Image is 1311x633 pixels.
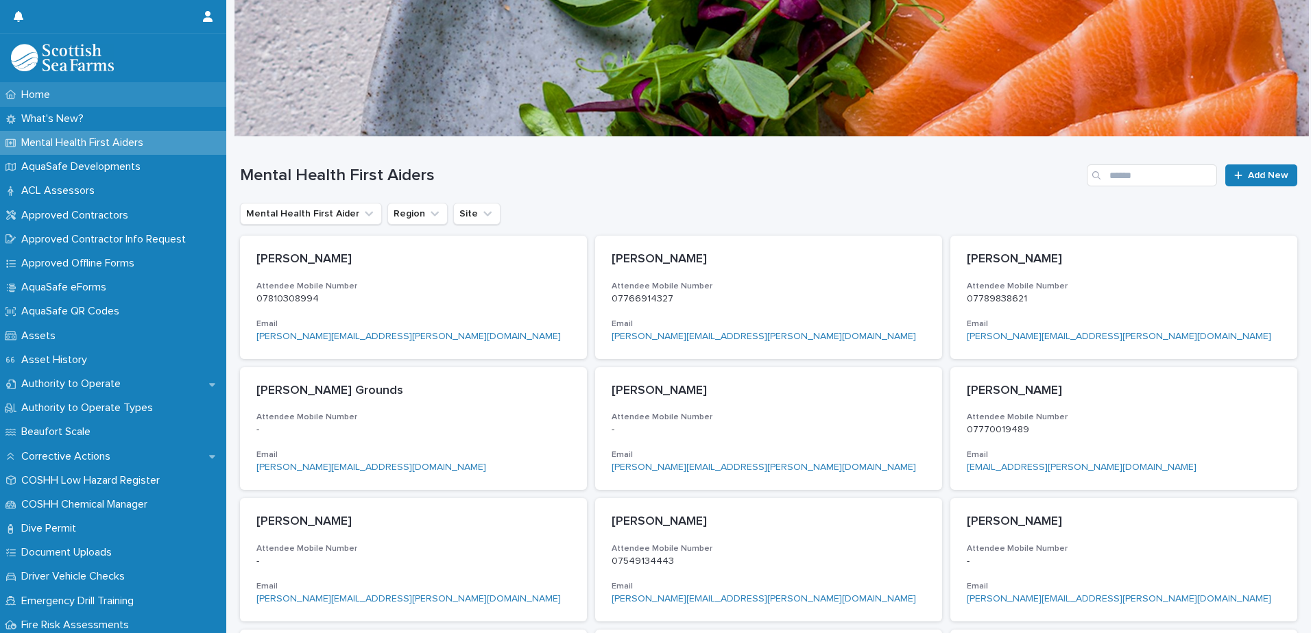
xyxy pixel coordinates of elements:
p: 07789838621 [967,293,1281,305]
a: [PERSON_NAME][EMAIL_ADDRESS][PERSON_NAME][DOMAIN_NAME] [967,594,1271,604]
button: Site [453,203,501,225]
p: [PERSON_NAME] [256,252,570,267]
h3: Email [256,581,570,592]
p: Dive Permit [16,522,87,535]
h3: Attendee Mobile Number [612,281,926,292]
p: Fire Risk Assessments [16,619,140,632]
h3: Email [256,319,570,330]
a: [PERSON_NAME]Attendee Mobile Number07810308994Email[PERSON_NAME][EMAIL_ADDRESS][PERSON_NAME][DOMA... [240,236,587,359]
p: 07770019489 [967,424,1281,436]
p: Mental Health First Aiders [16,136,154,149]
h3: Attendee Mobile Number [612,543,926,554]
p: - [612,424,926,436]
h3: Email [967,319,1281,330]
p: Authority to Operate [16,377,132,390]
p: Emergency Drill Training [16,595,145,608]
a: [PERSON_NAME]Attendee Mobile Number-Email[PERSON_NAME][EMAIL_ADDRESS][PERSON_NAME][DOMAIN_NAME] [595,367,942,491]
p: AquaSafe Developments [16,160,152,173]
a: [PERSON_NAME]Attendee Mobile Number07789838621Email[PERSON_NAME][EMAIL_ADDRESS][PERSON_NAME][DOMA... [950,236,1297,359]
p: [PERSON_NAME] [612,514,926,530]
p: [PERSON_NAME] [612,252,926,267]
p: - [967,556,1281,567]
img: bPIBxiqnSb2ggTQWdOVV [11,44,114,71]
p: Authority to Operate Types [16,401,164,414]
p: COSHH Chemical Manager [16,498,158,511]
a: [PERSON_NAME]Attendee Mobile Number07770019489Email[EMAIL_ADDRESS][PERSON_NAME][DOMAIN_NAME] [950,367,1297,491]
p: [PERSON_NAME] [612,384,926,399]
p: COSHH Low Hazard Register [16,474,171,487]
a: [PERSON_NAME]Attendee Mobile Number-Email[PERSON_NAME][EMAIL_ADDRESS][PERSON_NAME][DOMAIN_NAME] [240,498,587,621]
p: 07549134443 [612,556,926,567]
h3: Email [612,449,926,460]
a: [PERSON_NAME][EMAIL_ADDRESS][PERSON_NAME][DOMAIN_NAME] [967,332,1271,341]
p: [PERSON_NAME] Grounds [256,384,570,399]
span: Add New [1248,171,1288,180]
p: Home [16,88,61,101]
h3: Email [256,449,570,460]
a: [PERSON_NAME]Attendee Mobile Number-Email[PERSON_NAME][EMAIL_ADDRESS][PERSON_NAME][DOMAIN_NAME] [950,498,1297,621]
h3: Attendee Mobile Number [256,543,570,554]
p: 07810308994 [256,293,570,305]
p: AquaSafe QR Codes [16,305,130,318]
p: Asset History [16,353,98,367]
p: Approved Offline Forms [16,257,145,270]
button: Region [387,203,448,225]
p: 07766914327 [612,293,926,305]
p: Corrective Actions [16,450,121,463]
h3: Email [967,449,1281,460]
p: Driver Vehicle Checks [16,570,136,583]
h3: Email [967,581,1281,592]
p: Approved Contractor Info Request [16,233,197,246]
a: [PERSON_NAME][EMAIL_ADDRESS][PERSON_NAME][DOMAIN_NAME] [256,594,561,604]
p: ACL Assessors [16,184,106,197]
h3: Attendee Mobile Number [256,412,570,423]
a: [PERSON_NAME]Attendee Mobile Number07549134443Email[PERSON_NAME][EMAIL_ADDRESS][PERSON_NAME][DOMA... [595,498,942,621]
p: [PERSON_NAME] [967,384,1281,399]
p: What's New? [16,112,95,125]
input: Search [1087,164,1217,186]
p: [PERSON_NAME] [256,514,570,530]
p: Document Uploads [16,546,123,559]
a: Add New [1225,164,1297,186]
button: Mental Health First Aider [240,203,382,225]
p: [PERSON_NAME] [967,252,1281,267]
a: [PERSON_NAME][EMAIL_ADDRESS][PERSON_NAME][DOMAIN_NAME] [612,594,916,604]
h3: Attendee Mobile Number [967,543,1281,554]
a: [PERSON_NAME]Attendee Mobile Number07766914327Email[PERSON_NAME][EMAIL_ADDRESS][PERSON_NAME][DOMA... [595,236,942,359]
p: Beaufort Scale [16,425,101,438]
h3: Attendee Mobile Number [612,412,926,423]
p: Assets [16,330,67,343]
h1: Mental Health First Aiders [240,166,1081,186]
p: Approved Contractors [16,209,139,222]
p: - [256,556,570,567]
h3: Attendee Mobile Number [256,281,570,292]
a: [EMAIL_ADDRESS][PERSON_NAME][DOMAIN_NAME] [967,462,1196,472]
a: [PERSON_NAME][EMAIL_ADDRESS][PERSON_NAME][DOMAIN_NAME] [256,332,561,341]
p: [PERSON_NAME] [967,514,1281,530]
p: - [256,424,570,436]
h3: Email [612,581,926,592]
h3: Attendee Mobile Number [967,412,1281,423]
a: [PERSON_NAME][EMAIL_ADDRESS][PERSON_NAME][DOMAIN_NAME] [612,462,916,472]
a: [PERSON_NAME][EMAIL_ADDRESS][PERSON_NAME][DOMAIN_NAME] [612,332,916,341]
h3: Email [612,319,926,330]
a: [PERSON_NAME][EMAIL_ADDRESS][DOMAIN_NAME] [256,462,486,472]
a: [PERSON_NAME] GroundsAttendee Mobile Number-Email[PERSON_NAME][EMAIL_ADDRESS][DOMAIN_NAME] [240,367,587,491]
h3: Attendee Mobile Number [967,281,1281,292]
p: AquaSafe eForms [16,281,117,294]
